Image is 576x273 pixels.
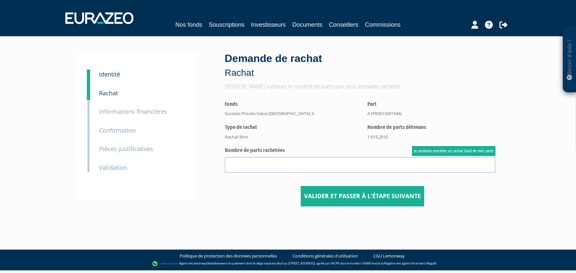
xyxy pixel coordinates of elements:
a: Investisseurs [251,20,286,29]
p: Besoin d'aide ? [566,30,573,89]
div: Rachat libre [225,134,358,140]
img: 1732889491-logotype_eurazeo_blanc_rvb.png [65,12,133,24]
small: Rachat [99,89,118,97]
label: Part [367,101,495,108]
a: Souscriptions [209,20,244,29]
small: Pièces justificatives [99,145,153,153]
label: Type de rachat [225,124,358,131]
div: Demande de rachat [225,51,500,79]
p: Rachat [225,66,500,79]
small: Validation [99,164,127,171]
a: 2 [87,79,90,100]
a: Je souhaite procéder au rachat total de mes parts [412,146,495,156]
a: 1 [87,70,90,83]
a: Politique de protection des données personnelles [180,253,277,259]
p: [PERSON_NAME] indiquer le nombre de parts que vous souhaitez racheter [225,83,500,90]
div: A (FR0013301546) [367,110,495,117]
small: Confirmation [99,126,136,134]
a: Conditions générales d'utilisation [292,253,358,259]
a: Nos fonds [175,20,202,29]
label: Nombre de parts détenues [367,124,495,131]
small: Informations financières [99,107,167,115]
label: Fonds [225,101,358,108]
a: Commissions [365,20,401,29]
img: logo-lemonway.png [152,260,178,267]
a: Documents [292,20,322,29]
small: Identité [99,70,120,78]
div: - Agent de (établissement de paiement dont le siège social est situé au [STREET_ADDRESS], agréé p... [7,260,569,267]
a: Conseillers [329,20,358,29]
a: CGU Lemonway [373,253,405,259]
div: Eurazeo Private Value [GEOGRAPHIC_DATA] 3 [225,110,358,117]
a: Registre des agents financiers (Regafi) [384,261,436,265]
input: Valider et passer à l'étape suivante [301,186,424,206]
div: 1 615,2910 [367,134,495,140]
a: Lemonway [192,261,207,265]
label: Nombre de parts rachetées [225,147,495,154]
